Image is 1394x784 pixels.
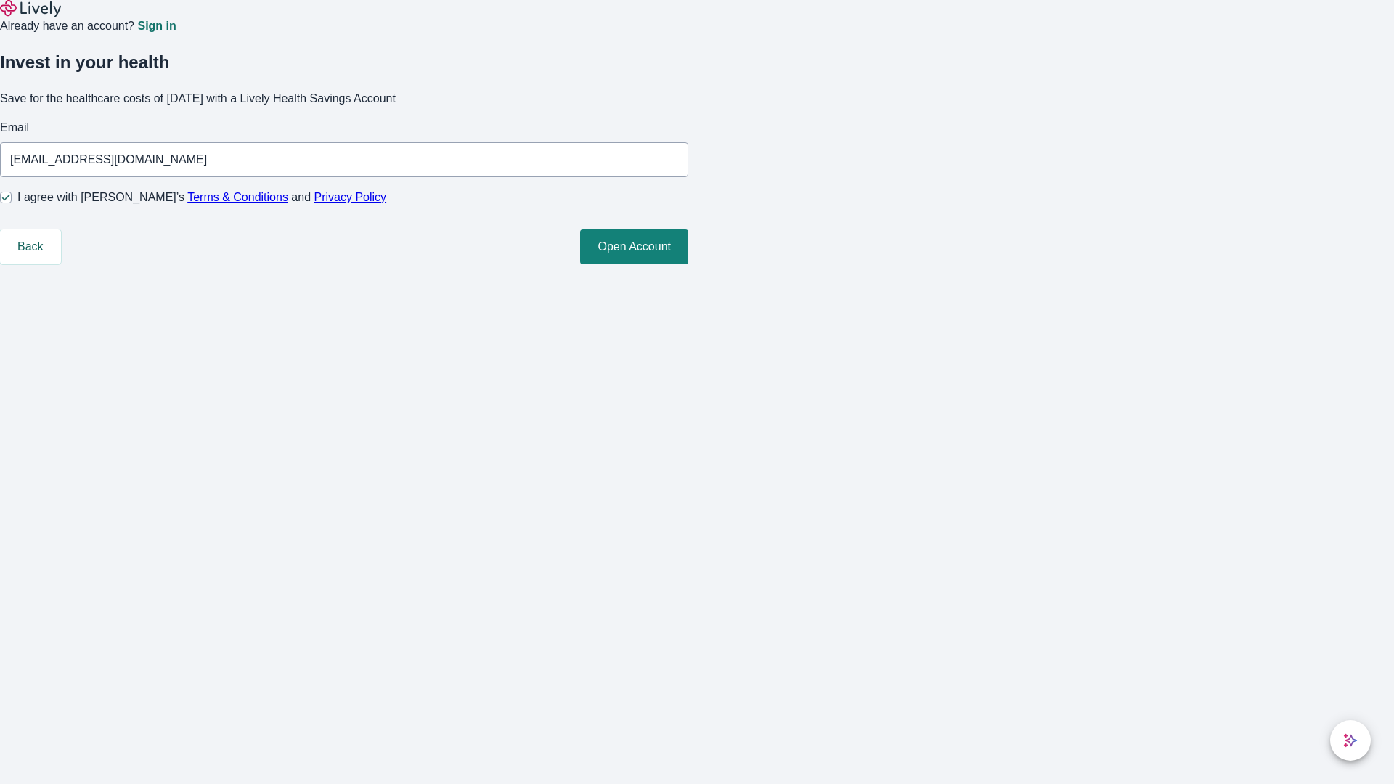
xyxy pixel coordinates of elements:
a: Terms & Conditions [187,191,288,203]
a: Sign in [137,20,176,32]
button: Open Account [580,229,688,264]
a: Privacy Policy [314,191,387,203]
span: I agree with [PERSON_NAME]’s and [17,189,386,206]
button: chat [1330,720,1371,761]
svg: Lively AI Assistant [1343,733,1358,748]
